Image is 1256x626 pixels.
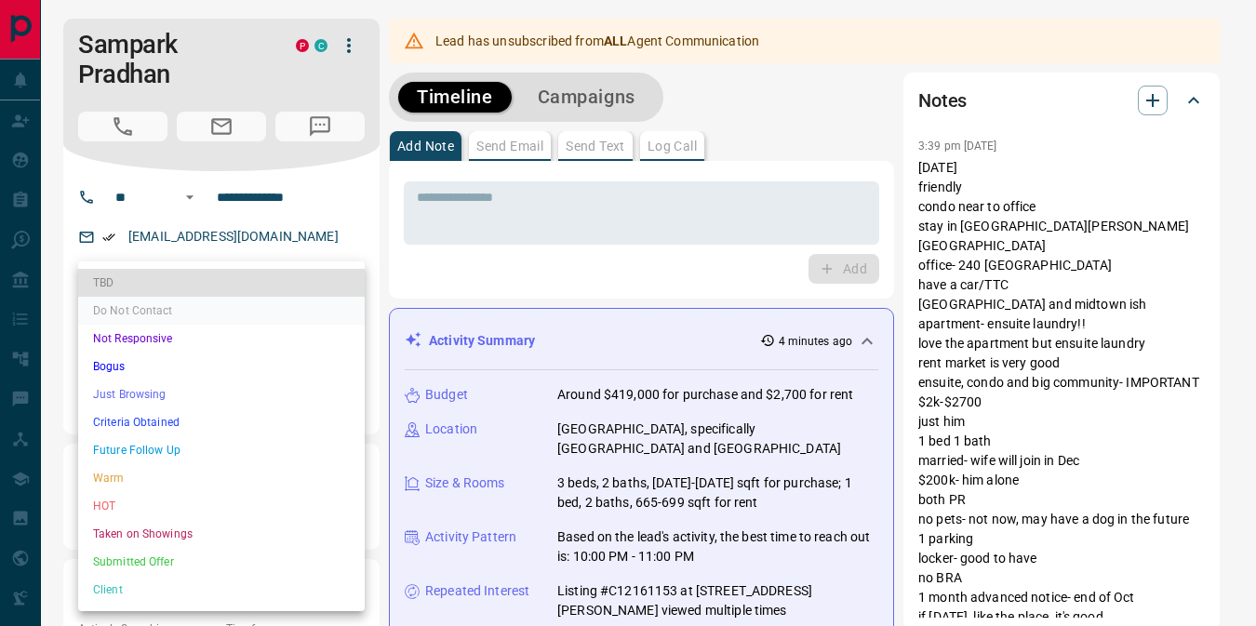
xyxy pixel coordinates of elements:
li: Just Browsing [78,380,365,408]
li: Criteria Obtained [78,408,365,436]
li: Bogus [78,353,365,380]
li: Submitted Offer [78,548,365,576]
li: Client [78,576,365,604]
li: HOT [78,492,365,520]
li: Future Follow Up [78,436,365,464]
li: TBD [78,269,365,297]
li: Taken on Showings [78,520,365,548]
li: Not Responsive [78,325,365,353]
li: Warm [78,464,365,492]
